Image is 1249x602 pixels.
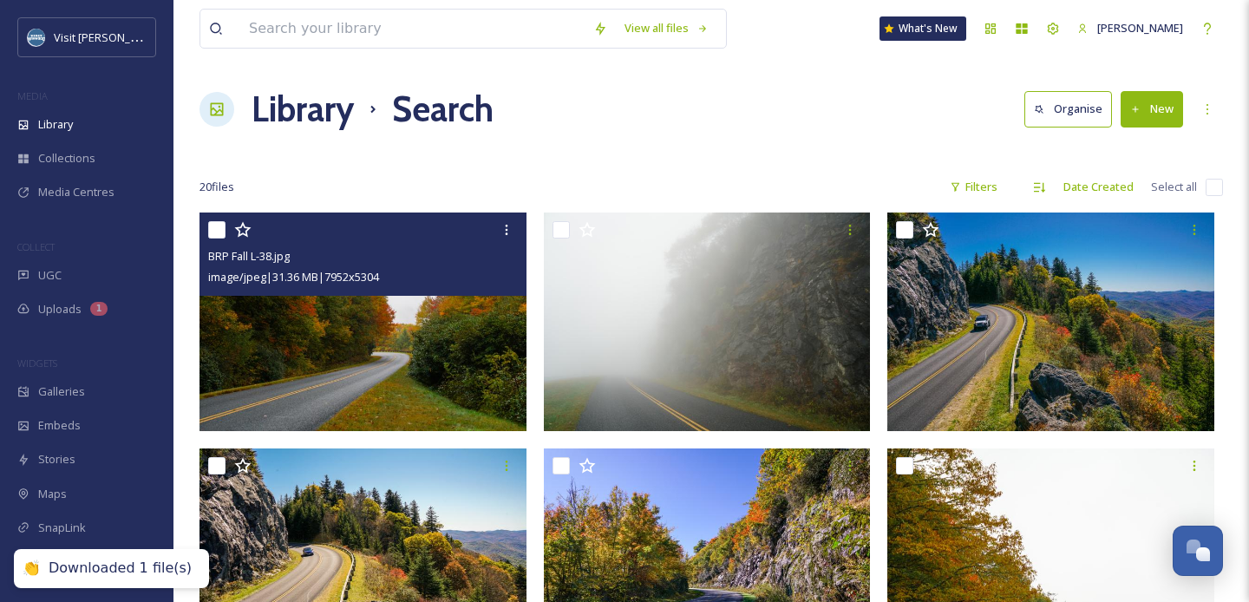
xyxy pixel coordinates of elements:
input: Search your library [240,10,585,48]
span: WIDGETS [17,357,57,370]
span: Media Centres [38,184,114,200]
button: Organise [1024,91,1112,127]
button: Open Chat [1173,526,1223,576]
span: image/jpeg | 31.36 MB | 7952 x 5304 [208,269,379,285]
span: Collections [38,150,95,167]
h1: Search [392,83,494,135]
span: Embeds [38,417,81,434]
button: New [1121,91,1183,127]
div: Downloaded 1 file(s) [49,559,192,578]
div: Date Created [1055,170,1142,204]
span: BRP Fall L-38.jpg [208,248,290,264]
span: Galleries [38,383,85,400]
img: BRP Fall L-22.jpg [887,213,1214,431]
span: Uploads [38,301,82,317]
span: COLLECT [17,240,55,253]
div: Filters [941,170,1006,204]
span: Maps [38,486,67,502]
span: UGC [38,267,62,284]
span: Library [38,116,73,133]
span: [PERSON_NAME] [1097,20,1183,36]
a: What's New [880,16,966,41]
span: SOCIALS [17,575,52,588]
span: Select all [1151,179,1197,195]
div: 1 [90,302,108,316]
a: [PERSON_NAME] [1069,11,1192,45]
div: 👏 [23,559,40,578]
img: images.png [28,29,45,46]
span: Visit [PERSON_NAME] [54,29,164,45]
span: Stories [38,451,75,468]
a: Library [252,83,354,135]
span: MEDIA [17,89,48,102]
img: BRP Fall L-31.jpg [544,213,871,431]
a: View all files [616,11,717,45]
span: SnapLink [38,520,86,536]
img: BRP Fall L-38.jpg [199,213,526,431]
span: 20 file s [199,179,234,195]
